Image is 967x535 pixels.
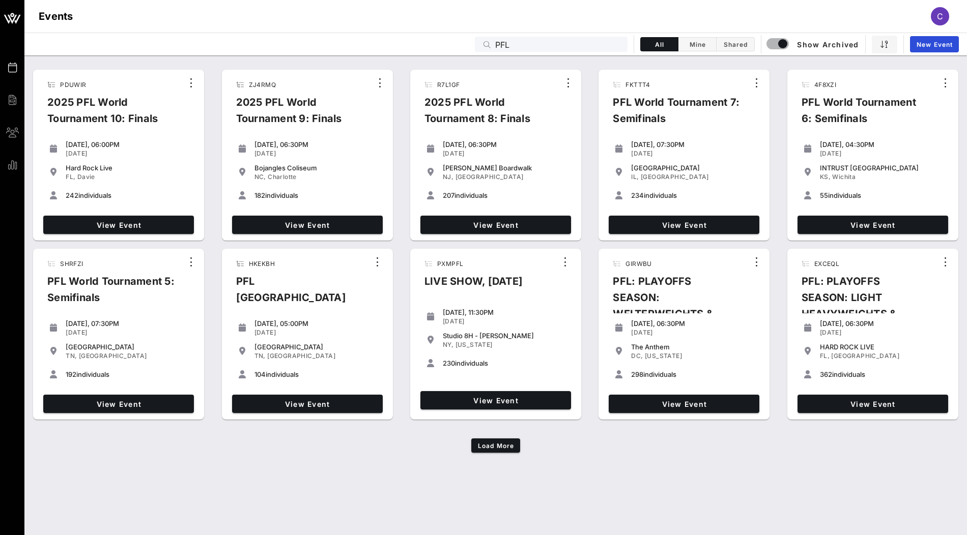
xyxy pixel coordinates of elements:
span: FKTTT4 [625,81,650,88]
span: HKEKBH [249,260,275,267]
span: PXMPFL [437,260,463,267]
span: All [647,41,672,48]
div: Bojangles Coliseum [254,164,379,172]
div: [DATE], 11:30PM [443,308,567,316]
div: [DATE] [631,329,755,337]
span: Load More [477,442,514,450]
div: individuals [443,359,567,367]
div: PFL World Tournament 5: Semifinals [39,273,183,314]
div: Hard Rock Live [66,164,190,172]
div: 2025 PFL World Tournament 10: Finals [39,94,183,135]
button: Load More [471,438,521,453]
span: Show Archived [768,38,859,50]
div: Studio 8H - [PERSON_NAME] [443,332,567,340]
div: C [931,7,949,25]
span: [GEOGRAPHIC_DATA] [79,352,147,360]
span: View Event [236,221,379,229]
span: 242 [66,191,78,199]
div: [DATE], 07:30PM [631,140,755,148]
button: All [640,37,678,51]
div: 2025 PFL World Tournament 9: Finals [228,94,372,135]
span: FL, [66,173,75,181]
div: PFL: PLAYOFFS SEASON: WELTERWEIGHTS & FEATHERWEIGHTS [605,273,748,346]
span: C [937,11,943,21]
span: View Event [236,400,379,408]
span: TN, [66,352,77,360]
div: [DATE], 06:30PM [820,319,944,328]
button: Mine [678,37,717,51]
a: View Event [232,395,383,413]
div: individuals [631,370,755,378]
a: View Event [609,216,759,234]
button: Shared [717,37,755,51]
span: SHRFZI [60,260,83,267]
span: View Event [424,396,567,405]
span: R7L1GF [437,81,460,88]
div: [DATE] [66,150,190,158]
span: DC, [631,352,643,360]
div: [DATE] [443,150,567,158]
a: View Event [609,395,759,413]
span: 104 [254,370,266,378]
span: 207 [443,191,454,199]
div: [DATE], 06:30PM [254,140,379,148]
span: View Event [613,400,755,408]
div: [GEOGRAPHIC_DATA] [631,164,755,172]
span: Davie [77,173,95,181]
span: NC, [254,173,266,181]
span: Mine [685,41,710,48]
div: PFL World Tournament 7: Semifinals [605,94,748,135]
span: Charlotte [268,173,297,181]
div: [DATE], 05:00PM [254,319,379,328]
span: [US_STATE] [456,341,493,348]
div: [DATE], 04:30PM [820,140,944,148]
span: 192 [66,370,76,378]
div: individuals [820,191,944,199]
a: View Event [798,395,948,413]
div: individuals [254,370,379,378]
span: 298 [631,370,643,378]
div: 2025 PFL World Tournament 8: Finals [416,94,560,135]
span: [US_STATE] [645,352,682,360]
span: [GEOGRAPHIC_DATA] [831,352,899,360]
h1: Events [39,8,73,24]
span: [GEOGRAPHIC_DATA] [641,173,709,181]
div: INTRUST [GEOGRAPHIC_DATA] [820,164,944,172]
a: New Event [910,36,959,52]
span: View Event [802,221,944,229]
div: [DATE] [820,150,944,158]
span: 230 [443,359,455,367]
span: PDUWIR [60,81,86,88]
span: GIRWBU [625,260,651,267]
span: NJ, [443,173,453,181]
span: 362 [820,370,832,378]
div: [DATE] [820,329,944,337]
span: NY, [443,341,453,348]
a: View Event [43,395,194,413]
a: View Event [43,216,194,234]
span: 182 [254,191,265,199]
span: Wichita [832,173,856,181]
span: View Event [47,221,190,229]
span: IL, [631,173,639,181]
div: individuals [66,370,190,378]
div: PFL World Tournament 6: Semifinals [793,94,937,135]
span: View Event [613,221,755,229]
span: [GEOGRAPHIC_DATA] [267,352,335,360]
span: View Event [424,221,567,229]
span: ZJ4RMQ [249,81,276,88]
div: [GEOGRAPHIC_DATA] [254,343,379,351]
div: [DATE], 06:00PM [66,140,190,148]
div: [GEOGRAPHIC_DATA] [66,343,190,351]
span: KS, [820,173,831,181]
a: View Event [420,391,571,409]
div: individuals [443,191,567,199]
div: [DATE] [66,329,190,337]
div: [DATE] [443,317,567,325]
div: HARD ROCK LIVE [820,343,944,351]
div: [DATE] [254,329,379,337]
a: View Event [232,216,383,234]
div: LIVE SHOW, [DATE] [416,273,531,298]
span: View Event [802,400,944,408]
div: [DATE], 06:30PM [443,140,567,148]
